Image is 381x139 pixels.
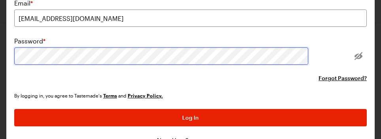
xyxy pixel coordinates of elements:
a: Tastemade Privacy Policy [128,92,163,99]
label: Password [14,36,45,46]
div: By logging in, you agree to Tastemade's and [14,92,367,100]
button: Forgot Password? [319,74,367,82]
button: Log In [14,109,367,126]
a: Tastemade Terms of Service [103,92,117,99]
span: Log In [182,114,199,122]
